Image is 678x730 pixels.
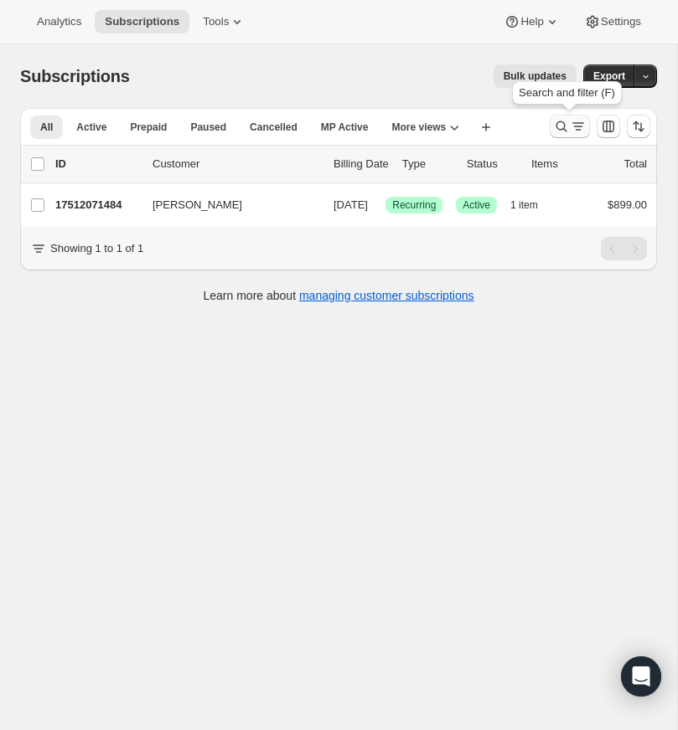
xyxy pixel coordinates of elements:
button: Create new view [473,116,499,139]
button: [PERSON_NAME] [142,192,310,218]
span: Analytics [37,15,81,28]
button: Customize table column order and visibility [597,115,620,138]
span: Export [593,69,625,83]
span: MP Active [321,121,369,134]
button: More views [381,116,469,139]
div: 17512071484[PERSON_NAME][DATE]SuccessRecurringSuccessActive1 item$899.00 [55,193,647,217]
p: Total [624,156,647,172]
button: Tools [193,10,256,33]
button: Search and filter results [550,115,590,138]
p: Learn more about [204,287,474,304]
button: Export [583,64,635,88]
span: $899.00 [608,198,647,211]
span: Tools [203,15,229,28]
button: Help [494,10,570,33]
span: Recurring [392,198,436,212]
p: Status [467,156,518,172]
button: Sort the results [627,115,650,138]
button: Settings [574,10,651,33]
nav: Pagination [601,237,647,260]
div: Open Intercom Messenger [621,656,661,697]
span: Subscriptions [20,67,130,85]
span: Cancelled [250,121,298,134]
a: managing customer subscriptions [299,289,474,302]
span: Prepaid [130,121,167,134]
p: Customer [153,156,320,172]
span: Help [520,15,543,28]
span: [PERSON_NAME] [153,197,242,213]
p: ID [55,156,139,172]
span: Active [76,121,106,134]
span: 1 item [510,198,538,212]
span: Settings [601,15,641,28]
p: Billing Date [334,156,389,172]
span: [DATE] [334,198,368,211]
span: All [40,121,53,134]
p: 17512071484 [55,197,139,213]
button: 1 item [510,193,556,217]
div: IDCustomerBilling DateTypeStatusItemsTotal [55,156,647,172]
button: Bulk updates [494,64,577,88]
p: Showing 1 to 1 of 1 [50,240,143,257]
button: Analytics [27,10,91,33]
div: Type [402,156,453,172]
span: Paused [190,121,226,134]
span: Active [463,198,490,212]
button: Subscriptions [95,10,189,33]
span: Bulk updates [504,69,567,83]
span: More views [391,121,446,134]
div: Items [531,156,582,172]
span: Subscriptions [105,15,179,28]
